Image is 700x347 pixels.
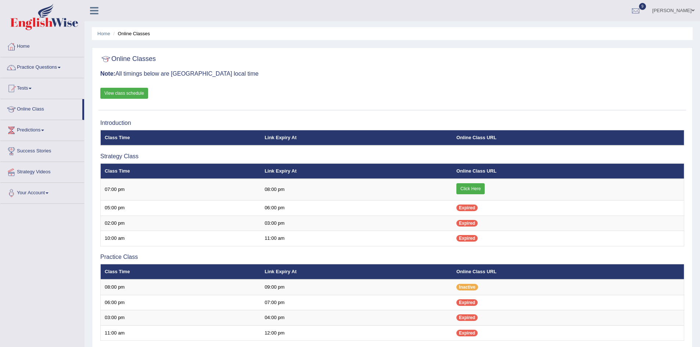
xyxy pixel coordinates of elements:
[261,295,452,310] td: 07:00 pm
[100,71,115,77] b: Note:
[452,264,684,279] th: Online Class URL
[456,205,478,211] span: Expired
[101,295,261,310] td: 06:00 pm
[639,3,646,10] span: 9
[261,179,452,200] td: 08:00 pm
[101,200,261,216] td: 05:00 pm
[101,279,261,295] td: 08:00 pm
[0,162,84,180] a: Strategy Videos
[101,163,261,179] th: Class Time
[452,130,684,145] th: Online Class URL
[0,141,84,159] a: Success Stories
[261,231,452,246] td: 11:00 am
[101,130,261,145] th: Class Time
[101,216,261,231] td: 02:00 pm
[100,88,148,99] a: View class schedule
[456,284,478,290] span: Inactive
[101,231,261,246] td: 10:00 am
[261,216,452,231] td: 03:00 pm
[456,183,485,194] a: Click Here
[456,314,478,321] span: Expired
[97,31,110,36] a: Home
[101,310,261,326] td: 03:00 pm
[101,179,261,200] td: 07:00 pm
[100,71,684,77] h3: All timings below are [GEOGRAPHIC_DATA] local time
[261,279,452,295] td: 09:00 pm
[0,36,84,55] a: Home
[0,78,84,97] a: Tests
[261,200,452,216] td: 06:00 pm
[261,325,452,341] td: 12:00 pm
[456,235,478,242] span: Expired
[101,264,261,279] th: Class Time
[101,325,261,341] td: 11:00 am
[111,30,150,37] li: Online Classes
[452,163,684,179] th: Online Class URL
[456,330,478,336] span: Expired
[100,54,156,65] h2: Online Classes
[261,264,452,279] th: Link Expiry At
[261,130,452,145] th: Link Expiry At
[261,310,452,326] td: 04:00 pm
[100,153,684,160] h3: Strategy Class
[456,220,478,227] span: Expired
[261,163,452,179] th: Link Expiry At
[0,99,82,118] a: Online Class
[100,254,684,260] h3: Practice Class
[456,299,478,306] span: Expired
[100,120,684,126] h3: Introduction
[0,57,84,76] a: Practice Questions
[0,120,84,138] a: Predictions
[0,183,84,201] a: Your Account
